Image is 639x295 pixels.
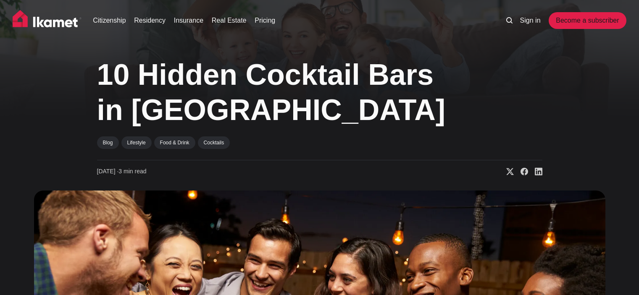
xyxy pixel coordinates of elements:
[514,167,528,176] a: Share on Facebook
[500,167,514,176] a: Share on X
[174,16,203,26] a: Insurance
[97,57,458,128] h1: 10 Hidden Cocktail Bars in [GEOGRAPHIC_DATA]
[13,10,82,31] img: Ikamet home
[154,136,195,149] a: Food & Drink
[134,16,166,26] a: Residency
[212,16,247,26] a: Real Estate
[97,167,147,176] time: 3 min read
[520,16,541,26] a: Sign in
[549,12,626,29] a: Become a subscriber
[121,136,152,149] a: Lifestyle
[97,136,119,149] a: Blog
[97,168,119,175] span: [DATE] ∙
[528,167,542,176] a: Share on Linkedin
[93,16,126,26] a: Citizenship
[255,16,275,26] a: Pricing
[198,136,230,149] a: Cocktails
